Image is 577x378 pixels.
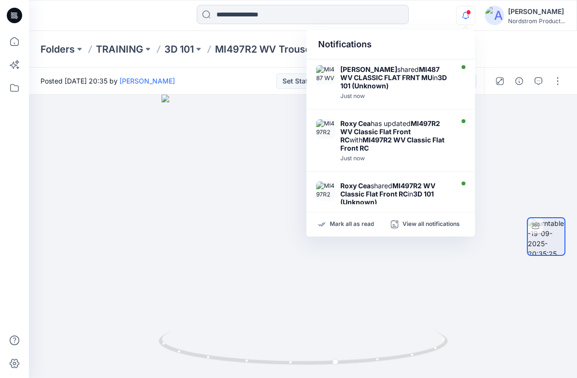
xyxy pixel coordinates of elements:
[340,93,451,99] div: Friday, September 19, 2025 20:38
[307,30,475,59] div: Notifications
[340,136,444,152] strong: MI497R2 WV Classic Flat Front RC
[316,119,335,139] img: MI497R2 WV Classic Flat Front RC
[511,73,527,89] button: Details
[340,155,451,162] div: Friday, September 19, 2025 20:37
[340,182,371,190] strong: Roxy Cea
[340,65,440,82] strong: MI487 WV CLASSIC FLAT FRNT MU
[485,6,504,25] img: avatar
[96,42,143,56] a: TRAINING
[40,76,175,86] span: Posted [DATE] 20:35 by
[528,218,564,255] img: turntable-19-09-2025-20:35:25
[403,220,460,229] p: View all notifications
[340,73,447,90] strong: 3D 101 (Unknown)
[340,190,434,206] strong: 3D 101 (Unknown)
[120,77,175,85] a: [PERSON_NAME]
[340,119,451,152] div: has updated with
[40,42,75,56] a: Folders
[215,42,327,56] p: MI497R2 WV Trouser IH
[340,65,397,73] strong: [PERSON_NAME]
[316,182,335,201] img: MI497R2 WV Classic Flat Front RC
[340,182,451,206] div: shared in
[508,17,565,25] div: Nordstrom Product...
[330,220,374,229] p: Mark all as read
[340,119,440,144] strong: MI497R2 WV Classic Flat Front RC
[316,65,335,84] img: MI487 WV CLASSIC FLAT FRNT MU
[340,65,451,90] div: shared in
[164,42,194,56] a: 3D 101
[340,119,371,127] strong: Roxy Cea
[508,6,565,17] div: [PERSON_NAME]
[340,182,435,198] strong: MI497R2 WV Classic Flat Front RC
